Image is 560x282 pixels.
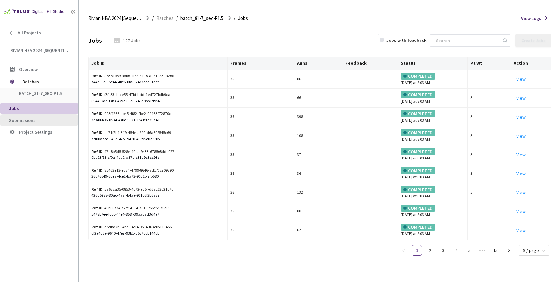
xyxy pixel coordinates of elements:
div: [DATE] at 8:03 AM [401,167,465,180]
b: Ref ID: [91,206,104,210]
td: 35 [228,89,294,108]
b: Ref ID: [91,168,104,173]
td: 5 [468,89,491,108]
div: 127 Jobs [123,37,141,44]
td: 5 [468,202,491,221]
th: Frames [228,57,294,70]
td: 5 [468,221,491,240]
li: Previous Page [399,245,409,256]
a: View [516,76,526,82]
li: 15 [490,245,501,256]
div: 47d8b5d5-528e-40ca-9433-678508dde027 [91,149,175,155]
div: 0f294d69-9640-47e7-93b1-d557c0b1440b [91,230,225,237]
div: [DATE] at 8:03 AM [401,148,465,161]
a: View [516,95,526,101]
li: 5 [464,245,475,256]
span: left [402,249,406,253]
td: 5 [468,164,491,183]
td: 36 [228,70,294,89]
b: Ref ID: [91,224,104,229]
a: View [516,133,526,139]
a: 2 [425,245,435,255]
td: 5 [468,145,491,164]
a: 4 [451,245,461,255]
div: COMPLETED [401,91,435,98]
div: 48b88734-a7fe-4114-a610-f66e555f8c89 [91,205,175,211]
div: 894402dd-f3b3-4292-85e8-749d8bb1d956 [91,98,225,104]
a: 15 [491,245,500,255]
span: Overview [19,66,38,72]
span: right [507,249,511,253]
li: / [176,14,178,22]
a: View [516,114,526,120]
li: / [152,14,154,22]
td: 66 [294,89,343,108]
div: 36076649-60ea-4ce1-ba73-90d1bf7fb580 [91,174,225,180]
input: Search [432,35,502,46]
td: 86 [294,70,343,89]
a: View [516,208,526,214]
li: Next Page [503,245,514,256]
a: View [516,227,526,233]
th: Feedback [343,57,399,70]
td: 36 [228,164,294,183]
a: 3 [438,245,448,255]
div: ad80a22e-640d-47f2-9470-48795c027705 [91,136,225,142]
div: [DATE] at 8:03 AM [401,110,465,124]
td: 36 [294,164,343,183]
a: 1 [412,245,422,255]
td: 35 [228,126,294,145]
td: 88 [294,202,343,221]
span: Batches [22,75,67,88]
span: Rivian HBA 2024 [Sequential] [88,14,141,22]
div: 426d5988-80ac-4aaf-b4a9-911c6f3b6a37 [91,192,225,199]
td: 37 [294,145,343,164]
div: Page Size [519,245,549,253]
td: 5 [468,126,491,145]
td: 62 [294,221,343,240]
div: [DATE] at 8:03 AM [401,186,465,199]
th: Anns [294,57,343,70]
a: View [516,152,526,158]
div: COMPLETED [401,224,435,231]
div: ce71f8b4-5ff9-454e-a290-d6a608545c69 [91,130,175,136]
span: Rivian HBA 2024 [Sequential] [10,48,69,53]
div: 85463e13-ed34-4799-8646-ad1732709390 [91,167,175,174]
a: Batches [155,14,175,22]
span: Project Settings [19,129,52,135]
span: View Logs [521,15,541,22]
div: 744d33e6-5e44-40c6-8fa8-2433ecc01dec [91,79,225,85]
div: [DATE] at 8:03 AM [401,205,465,218]
td: 5 [468,183,491,202]
span: Jobs [238,14,248,22]
span: Batches [156,14,174,22]
div: Jobs [88,35,102,45]
b: Ref ID: [91,73,104,78]
b: Ref ID: [91,111,104,116]
div: COMPLETED [401,73,435,80]
div: a5351b59-a5b6-4f72-84d8-ac71d85da26d [91,73,175,79]
div: COMPLETED [401,129,435,136]
a: View [516,171,526,176]
div: COMPLETED [401,186,435,193]
div: GT Studio [47,8,65,15]
li: Next 5 Pages [477,245,488,256]
div: Jobs with feedback [386,37,426,44]
span: batch_81-7_sec-P1.5 [180,14,223,22]
td: 35 [228,221,294,240]
span: ••• [477,245,488,256]
button: right [503,245,514,256]
span: batch_81-7_sec-P1.5 [19,91,67,96]
div: 5478b7ee-fcc0-44e4-858f-39aacad3d497 [91,211,225,218]
div: d5dbd2b6-4be5-4f14-9534-f63c85113456 [91,224,175,230]
b: Ref ID: [91,92,104,97]
td: 36 [228,183,294,202]
div: COMPLETED [401,167,435,174]
div: Create Jobs [521,38,546,43]
span: All Projects [18,30,41,36]
span: Jobs [9,106,19,111]
div: [DATE] at 8:03 AM [401,91,465,105]
th: Status [398,57,468,70]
